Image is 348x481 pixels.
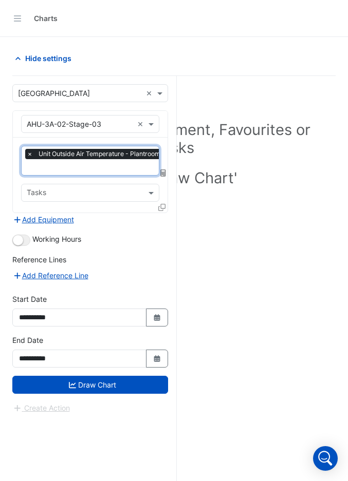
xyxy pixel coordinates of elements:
fa-icon: Select Date [153,313,162,322]
div: Open Intercom Messenger [313,446,338,471]
span: Clone Favourites and Tasks from this Equipment to other Equipment [158,203,166,211]
button: Add Equipment [12,214,75,225]
span: Clear [146,88,155,99]
label: End Date [12,335,43,345]
span: Clear [137,119,146,129]
app-escalated-ticket-create-button: Please draw the charts first [12,403,70,412]
button: Draw Chart [12,376,168,394]
div: Tasks [25,187,46,200]
label: Reference Lines [12,254,66,265]
fa-icon: Select Date [153,354,162,363]
span: Choose Function [159,168,168,177]
span: Hide settings [25,53,71,64]
button: Hide settings [12,49,78,67]
button: Add Reference Line [12,270,89,281]
span: Working Hours [32,235,81,243]
span: Unit Outside Air Temperature - Plantroom, All [36,149,173,159]
label: Start Date [12,294,47,304]
span: × [25,149,34,159]
div: Charts [34,13,58,24]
